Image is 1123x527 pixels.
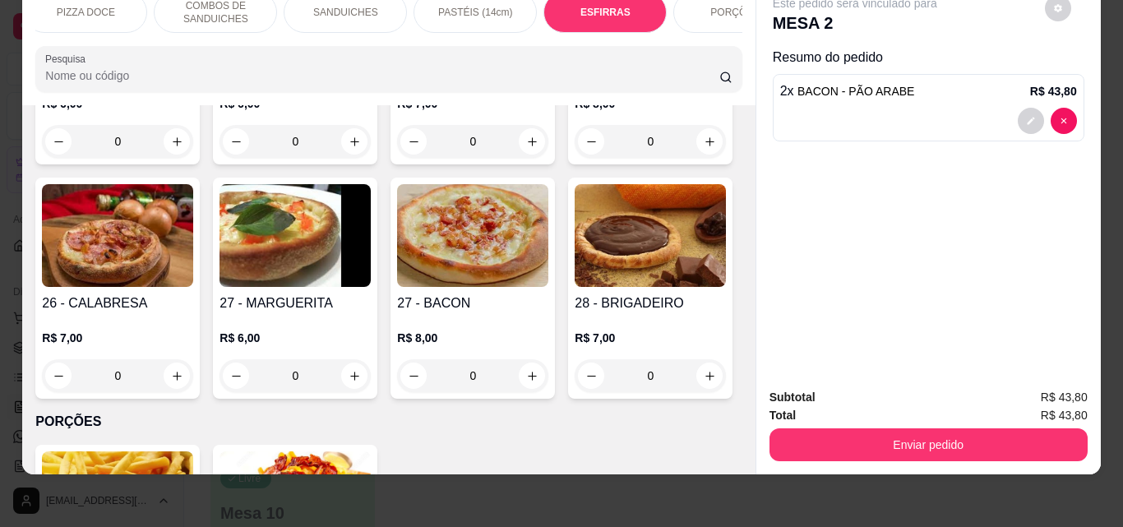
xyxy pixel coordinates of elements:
[1030,83,1077,99] p: R$ 43,80
[45,52,91,66] label: Pesquisa
[773,12,937,35] p: MESA 2
[42,294,193,313] h4: 26 - CALABRESA
[580,6,631,19] p: ESFIRRAS
[220,294,371,313] h4: 27 - MARGUERITA
[773,48,1084,67] p: Resumo do pedido
[57,6,115,19] p: PIZZA DOCE
[710,6,760,19] p: PORÇÕES
[220,184,371,287] img: product-image
[769,428,1088,461] button: Enviar pedido
[769,409,796,422] strong: Total
[575,184,726,287] img: product-image
[1041,388,1088,406] span: R$ 43,80
[1051,108,1077,134] button: decrease-product-quantity
[797,85,914,98] span: BACON - PÃO ARABE
[313,6,378,19] p: SANDUICHES
[397,330,548,346] p: R$ 8,00
[1018,108,1044,134] button: decrease-product-quantity
[438,6,512,19] p: PASTÉIS (14cm)
[397,294,548,313] h4: 27 - BACON
[42,330,193,346] p: R$ 7,00
[575,294,726,313] h4: 28 - BRIGADEIRO
[769,391,816,404] strong: Subtotal
[42,184,193,287] img: product-image
[575,330,726,346] p: R$ 7,00
[35,412,742,432] p: PORÇÕES
[1041,406,1088,424] span: R$ 43,80
[780,81,915,101] p: 2 x
[220,330,371,346] p: R$ 6,00
[397,184,548,287] img: product-image
[45,67,719,84] input: Pesquisa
